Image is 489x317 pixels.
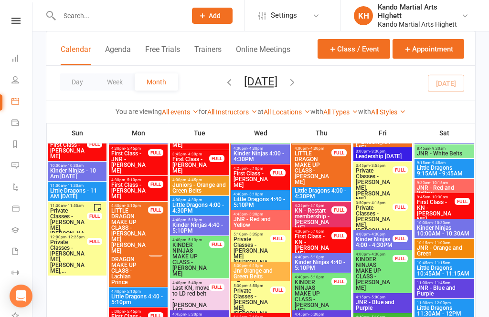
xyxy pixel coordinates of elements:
[264,108,310,116] a: All Locations
[393,255,408,262] div: FULL
[370,201,385,205] span: - 4:15pm
[172,152,210,156] span: 3:45pm
[355,149,410,153] span: 3:00pm
[416,221,472,225] span: 10:00am
[416,265,472,276] span: Little Dragons 10:45AM - 11:15AM
[233,284,271,288] span: 5:30pm
[247,232,263,236] span: - 5:35pm
[11,49,33,70] a: Dashboard
[416,146,472,151] span: 8:45am
[209,241,224,248] div: FULL
[416,281,472,285] span: 11:00am
[125,289,141,294] span: - 5:10pm
[416,285,472,297] span: JNR - Blue and Purple
[455,198,470,205] div: FULL
[416,261,472,265] span: 10:45am
[50,239,87,274] span: Private Classes - [PERSON_NAME], [PERSON_NAME],...
[47,123,108,143] th: Sun
[370,252,385,256] span: - 4:30pm
[186,198,202,202] span: - 4:30pm
[186,218,202,222] span: - 5:10pm
[172,218,227,222] span: 4:40pm
[111,289,166,294] span: 4:40pm
[209,284,224,291] div: FULL
[308,255,324,259] span: - 5:10pm
[291,123,352,143] th: Thu
[247,264,263,268] span: - 6:15pm
[111,151,149,174] span: First Class - JNR - [PERSON_NAME]
[10,285,32,307] div: Open Intercom Messenger
[125,146,141,151] span: - 5:45pm
[233,166,271,171] span: 4:25pm
[50,204,87,208] span: 11:30am
[125,178,141,182] span: - 5:10pm
[50,188,105,199] span: Little Dragons - 11 AM [DATE]
[294,234,332,256] span: First Class - KN - [PERSON_NAME]
[87,141,102,148] div: FULL
[433,241,450,245] span: - 11:00am
[433,301,451,305] span: - 12:00pm
[430,195,448,199] span: - 10:30am
[270,235,286,242] div: FULL
[416,161,472,165] span: 9:15am
[416,185,472,196] span: JNR - Red and Yellow
[233,196,288,208] span: Little Dragons 4:40 - 5:10PM
[355,205,393,239] span: Private Classes - [PERSON_NAME], [PERSON_NAME]
[172,222,227,234] span: Kinder Ninjas 4:40 - 5:10PM
[11,92,33,113] a: Calendar
[60,73,95,91] button: Day
[308,204,324,208] span: - 5:10pm
[355,164,393,168] span: 3:45pm
[87,238,102,245] div: FULL
[50,208,87,242] span: Private Classes - [PERSON_NAME], [PERSON_NAME]
[135,73,178,91] button: Month
[111,146,149,151] span: 4:30pm
[247,192,263,196] span: - 5:10pm
[111,204,149,208] span: 4:40pm
[355,295,410,299] span: 4:15pm
[116,108,162,115] strong: You are viewing
[257,108,264,115] strong: at
[172,202,227,214] span: Little Dragons 4:00 - 4:30PM
[66,184,84,188] span: - 11:30am
[233,151,288,162] span: Kinder Ninjas 4:00 - 4:30PM
[355,252,393,256] span: 4:00pm
[50,142,87,159] span: First Class - [PERSON_NAME]
[355,153,410,159] span: Leadership [DATE]
[125,309,141,314] span: - 5:45pm
[294,275,332,279] span: 4:40pm
[50,184,105,188] span: 11:00am
[230,123,291,143] th: Wed
[233,236,271,282] span: Private Classes - [PERSON_NAME] [PERSON_NAME][GEOGRAPHIC_DATA]
[207,108,257,116] a: All Instructors
[169,123,230,143] th: Tue
[172,178,227,182] span: 4:00pm
[172,238,210,242] span: 4:40pm
[378,20,461,29] div: Kando Martial Arts Highett
[247,146,263,151] span: - 4:30pm
[310,108,323,115] strong: with
[50,164,105,168] span: 10:00am
[393,235,408,242] div: FULL
[354,6,373,25] div: KH
[233,232,271,236] span: 5:10pm
[416,181,472,185] span: 9:30am
[355,168,393,202] span: Private Classes - [PERSON_NAME], [PERSON_NAME]...
[308,312,324,317] span: - 5:30pm
[111,178,149,182] span: 4:30pm
[294,151,332,185] span: LITTLE DRAGON MAKE UP CLASS - [PERSON_NAME]
[331,206,347,214] div: FULL
[294,312,349,317] span: 4:45pm
[331,149,347,156] div: FULL
[430,146,446,151] span: - 9:30am
[414,123,475,143] th: Sat
[162,108,199,116] a: All events
[270,169,286,176] div: FULL
[416,151,472,156] span: JNR - White Belts
[393,204,408,211] div: FULL
[66,164,84,168] span: - 10:30am
[370,295,385,299] span: - 5:00pm
[61,45,91,65] button: Calendar
[50,235,87,239] span: 12:00pm
[416,245,472,256] span: JNR - Orange and Green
